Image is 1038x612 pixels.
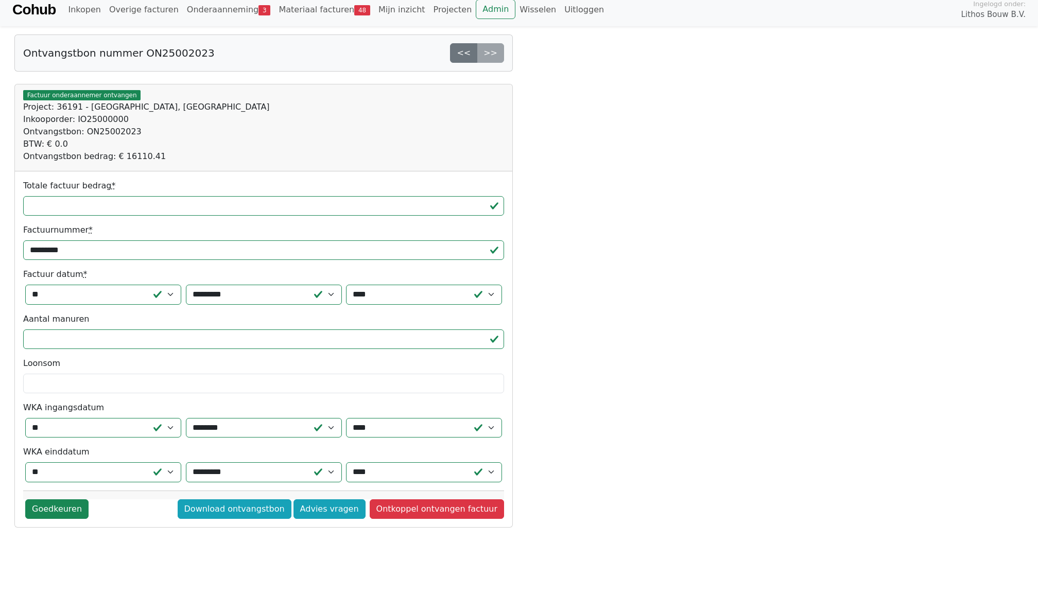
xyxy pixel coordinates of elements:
h5: Ontvangstbon nummer ON25002023 [23,47,215,59]
div: Inkooporder: IO25000000 [23,113,504,126]
label: Loonsom [23,357,60,370]
label: WKA ingangsdatum [23,401,104,414]
label: WKA einddatum [23,446,90,458]
abbr: required [89,225,93,235]
a: << [450,43,477,63]
a: Advies vragen [293,499,366,519]
div: Ontvangstbon: ON25002023 [23,126,504,138]
span: 48 [354,5,370,15]
span: Lithos Bouw B.V. [961,9,1026,21]
label: Totale factuur bedrag [23,180,115,192]
label: Factuurnummer [23,224,93,236]
a: Download ontvangstbon [178,499,291,519]
a: Goedkeuren [25,499,89,519]
a: Ontkoppel ontvangen factuur [370,499,504,519]
span: 3 [258,5,270,15]
label: Aantal manuren [23,313,89,325]
div: BTW: € 0.0 [23,138,504,150]
label: Factuur datum [23,268,88,281]
abbr: required [83,269,88,279]
span: Factuur onderaannemer ontvangen [23,90,141,100]
div: Project: 36191 - [GEOGRAPHIC_DATA], [GEOGRAPHIC_DATA] [23,101,504,113]
abbr: required [111,181,115,190]
div: Ontvangstbon bedrag: € 16110.41 [23,150,504,163]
